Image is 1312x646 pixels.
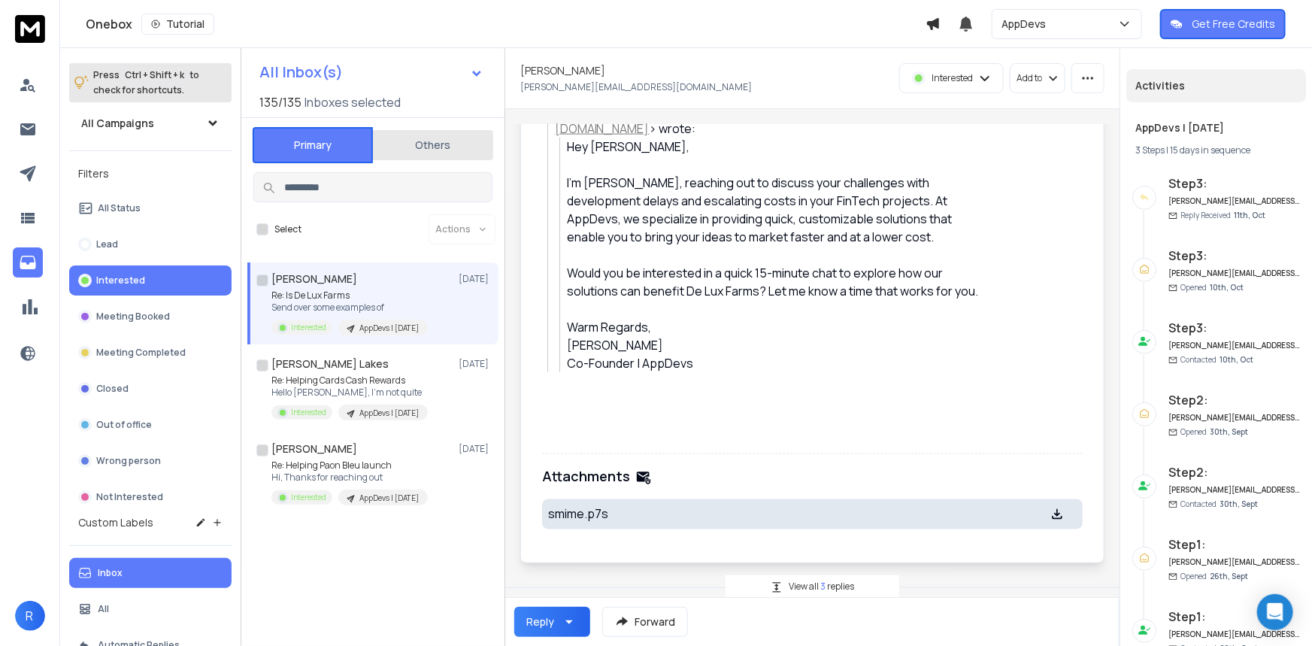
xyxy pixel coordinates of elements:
h6: Step 3 : [1168,319,1300,337]
h6: Step 2 : [1168,391,1300,409]
h6: Step 1 : [1168,608,1300,626]
span: 3 [820,581,827,593]
p: All [98,603,109,615]
h6: [PERSON_NAME][EMAIL_ADDRESS][DOMAIN_NAME] [1168,196,1300,207]
div: | [1135,144,1297,156]
span: 10th, Oct [1210,282,1244,293]
p: Contacted [1180,354,1253,365]
h6: [PERSON_NAME][EMAIL_ADDRESS][DOMAIN_NAME] [1168,557,1300,568]
h3: Custom Labels [78,515,153,530]
p: Wrong person [96,455,161,467]
button: Tutorial [141,14,214,35]
p: Interested [291,407,326,418]
button: Get Free Credits [1160,9,1286,39]
p: Inbox [98,567,123,579]
div: I'm [PERSON_NAME], reaching out to discuss your challenges with development delays and escalating... [567,174,981,246]
button: Reply [514,607,590,637]
p: Interested [932,72,973,84]
button: Out of office [69,410,232,440]
p: smime.p7s [548,505,886,523]
span: Ctrl + Shift + k [123,66,186,83]
p: Lead [96,238,118,250]
p: Opened [1180,282,1244,293]
button: R [15,601,45,631]
h6: [PERSON_NAME][EMAIL_ADDRESS][DOMAIN_NAME] [1168,629,1300,640]
h3: Inboxes selected [305,93,401,111]
button: Meeting Completed [69,338,232,368]
p: Hello [PERSON_NAME], I'm not quite [271,387,428,399]
button: Others [373,129,493,162]
div: Would you be interested in a quick 15-minute chat to explore how our solutions can benefit De Lux... [567,264,981,300]
button: Not Interested [69,482,232,512]
h6: Step 2 : [1168,463,1300,481]
label: Select [274,223,301,235]
h6: Step 3 : [1168,174,1300,193]
p: Hi, Thanks for reaching out [271,472,428,484]
p: View all replies [789,581,854,593]
p: Meeting Completed [96,347,186,359]
button: All Inbox(s) [247,57,495,87]
button: Wrong person [69,446,232,476]
div: Open Intercom Messenger [1257,594,1293,630]
p: Opened [1180,426,1248,438]
h1: AppDevs | [DATE] [1135,120,1297,135]
button: Lead [69,229,232,259]
p: All Status [98,202,141,214]
p: Not Interested [96,491,163,503]
p: Interested [96,274,145,287]
h6: Step 3 : [1168,247,1300,265]
p: Out of office [96,419,152,431]
div: Activities [1126,69,1306,102]
h6: [PERSON_NAME][EMAIL_ADDRESS][DOMAIN_NAME] [1168,484,1300,496]
div: Reply [526,614,554,629]
button: All Status [69,193,232,223]
button: All Campaigns [69,108,232,138]
span: 11th, Oct [1234,210,1265,220]
h6: [PERSON_NAME][EMAIL_ADDRESS][DOMAIN_NAME] [1168,412,1300,423]
span: 26th, Sept [1210,571,1248,581]
h3: Filters [69,163,232,184]
p: Closed [96,383,129,395]
div: [PERSON_NAME] [567,336,981,354]
h1: All Inbox(s) [259,65,343,80]
button: Interested [69,265,232,296]
button: Primary [253,127,373,163]
h6: [PERSON_NAME][EMAIL_ADDRESS][DOMAIN_NAME] [1168,340,1300,351]
p: Add to [1017,72,1042,84]
p: Reply Received [1180,210,1265,221]
p: Re: Helping Cards Cash Rewards [271,375,428,387]
button: Forward [602,607,688,637]
p: Get Free Credits [1192,17,1275,32]
h1: [PERSON_NAME] [271,271,357,287]
button: Closed [69,374,232,404]
p: [DATE] [459,443,492,455]
p: Interested [291,492,326,503]
span: 15 days in sequence [1170,144,1250,156]
p: Meeting Booked [96,311,170,323]
p: Re: Is De Lux Farms [271,290,428,302]
h6: [PERSON_NAME][EMAIL_ADDRESS][DOMAIN_NAME] [1168,268,1300,279]
span: 30th, Sept [1220,499,1258,509]
button: Meeting Booked [69,302,232,332]
div: Onebox [86,14,926,35]
p: [DATE] [459,358,492,370]
p: AppDevs | [DATE] [359,493,419,504]
span: 10th, Oct [1220,354,1253,365]
p: AppDevs | [DATE] [359,408,419,419]
p: [DATE] [459,273,492,285]
p: Send over some examples of [271,302,428,314]
h1: [PERSON_NAME] [520,63,605,78]
h1: [PERSON_NAME] [271,441,357,456]
p: Contacted [1180,499,1258,510]
button: Inbox [69,558,232,588]
p: [PERSON_NAME][EMAIL_ADDRESS][DOMAIN_NAME] [520,81,752,93]
p: Opened [1180,571,1248,582]
p: AppDevs | [DATE] [359,323,419,334]
p: Interested [291,322,326,333]
p: Re: Helping Paon Bleu launch [271,459,428,472]
h6: Step 1 : [1168,535,1300,553]
h1: All Campaigns [81,116,154,131]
